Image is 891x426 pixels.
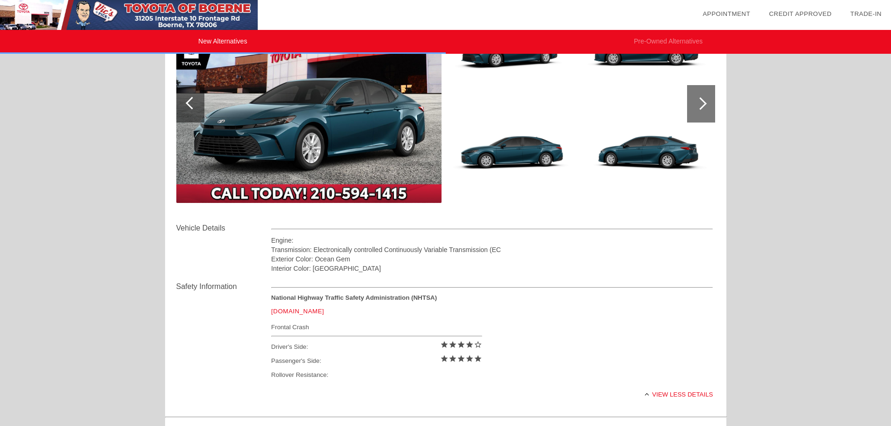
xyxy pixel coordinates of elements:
i: star [457,354,465,363]
div: View less details [271,383,713,406]
a: Appointment [703,10,750,17]
strong: National Highway Traffic Safety Administration (NHTSA) [271,294,437,301]
i: star [449,340,457,349]
img: 3.jpg [449,107,577,203]
div: Interior Color: [GEOGRAPHIC_DATA] [271,264,713,273]
div: Safety Information [176,281,271,292]
div: Exterior Color: Ocean Gem [271,254,713,264]
i: star [440,340,449,349]
div: Transmission: Electronically controlled Continuously Variable Transmission (EC [271,245,713,254]
i: star [449,354,457,363]
a: [DOMAIN_NAME] [271,308,324,315]
i: star [465,354,474,363]
div: Rollover Resistance: [271,368,482,382]
i: star [457,340,465,349]
a: Trade-In [850,10,882,17]
i: star_border [474,340,482,349]
img: 5.jpg [582,107,710,203]
div: Engine: [271,236,713,245]
a: Credit Approved [769,10,832,17]
i: star [465,340,474,349]
div: Driver's Side: [271,340,482,354]
div: Passenger's Side: [271,354,482,368]
i: star [440,354,449,363]
i: star [474,354,482,363]
img: 1.jpg [176,5,442,203]
div: Frontal Crash [271,321,482,333]
div: Vehicle Details [176,223,271,234]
